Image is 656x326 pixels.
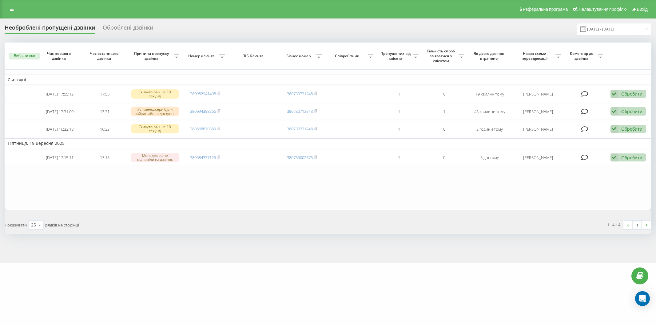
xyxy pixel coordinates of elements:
font: 1 [443,109,445,114]
font: 17:15 [100,155,109,160]
font: Час першого дзвінка [47,51,71,61]
font: Обробити [621,91,642,97]
font: [DATE] 16:33:18 [46,126,74,132]
font: 1 [636,222,638,228]
font: Оброблені дзвінки [103,24,153,31]
font: 19 хвилин тому [475,91,504,97]
font: [PERSON_NAME] [523,126,553,132]
font: Час останнього дзвінка [90,51,118,61]
font: Назва схеми переадресації [522,51,547,61]
a: 380730713543 [287,108,313,114]
font: рядків на сторінці [45,222,79,228]
font: Обробити [621,108,642,114]
font: [PERSON_NAME] [523,91,553,97]
font: 16:33 [100,126,109,132]
font: 0 [443,91,445,97]
font: 25 [31,222,36,228]
font: Менеджери не відповіли на дзвінок [137,153,173,162]
font: Налаштування профілю [578,7,626,12]
font: 2 години тому [476,126,503,132]
font: 3 дні тому [480,155,499,160]
a: 380730731248 [287,126,313,132]
font: Коментар до дзвінка [570,51,593,61]
font: [PERSON_NAME] [523,155,553,160]
font: 0 [443,126,445,132]
font: Номер клієнта [188,53,215,59]
font: 1 [398,109,400,114]
font: 43 хвилини тому [474,109,505,114]
font: Скинуто раніше 10 секунд [139,89,171,99]
font: Обробити [621,126,642,132]
font: Пропущених від клієнта [380,51,411,61]
font: 17:55 [100,91,109,97]
font: 1 [398,155,400,160]
font: 1 [398,91,400,97]
font: Показувати [5,222,27,228]
font: Обробити [621,155,642,161]
a: 380994358266 [190,108,216,114]
font: [PERSON_NAME] [523,109,553,114]
font: [DATE] 17:15:11 [46,155,74,160]
font: Кількість спроб зв'язатися з клієнтом [427,48,455,63]
font: Бізнес номер [286,53,311,59]
font: Необроблені пропущені дзвінки [5,24,95,31]
font: [DATE] 17:31:09 [46,109,74,114]
font: Усі менеджери були зайняті або недоступні [135,107,174,116]
font: 1 [398,126,400,132]
button: Вибрати все [9,53,40,59]
font: 1 - 4 з 4 [607,222,620,227]
font: Причина пропуску дзвінка [134,51,169,61]
div: Open Intercom Messenger [635,291,650,306]
font: [DATE] 17:55:12 [46,91,74,97]
a: 380982941498 [190,91,216,96]
font: Вибрати все [14,54,35,58]
font: П'ятниця, 19 Вересня 2025 [8,140,65,146]
font: Як довго дзвінок втрачено [474,51,504,61]
font: Реферальна програма [523,7,568,12]
font: 17:31 [100,109,109,114]
font: Сьогодні [8,77,26,83]
font: 0 [443,155,445,160]
a: 380736002373 [287,155,313,160]
font: Скинуто раніше 10 секунд [139,124,171,133]
font: ПІБ Клієнта [242,53,264,59]
font: Вихід [637,7,648,12]
a: 380684337125 [190,155,216,160]
a: 380730731248 [287,91,313,96]
font: Співробітник [335,53,359,59]
a: 380668870389 [190,126,216,132]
